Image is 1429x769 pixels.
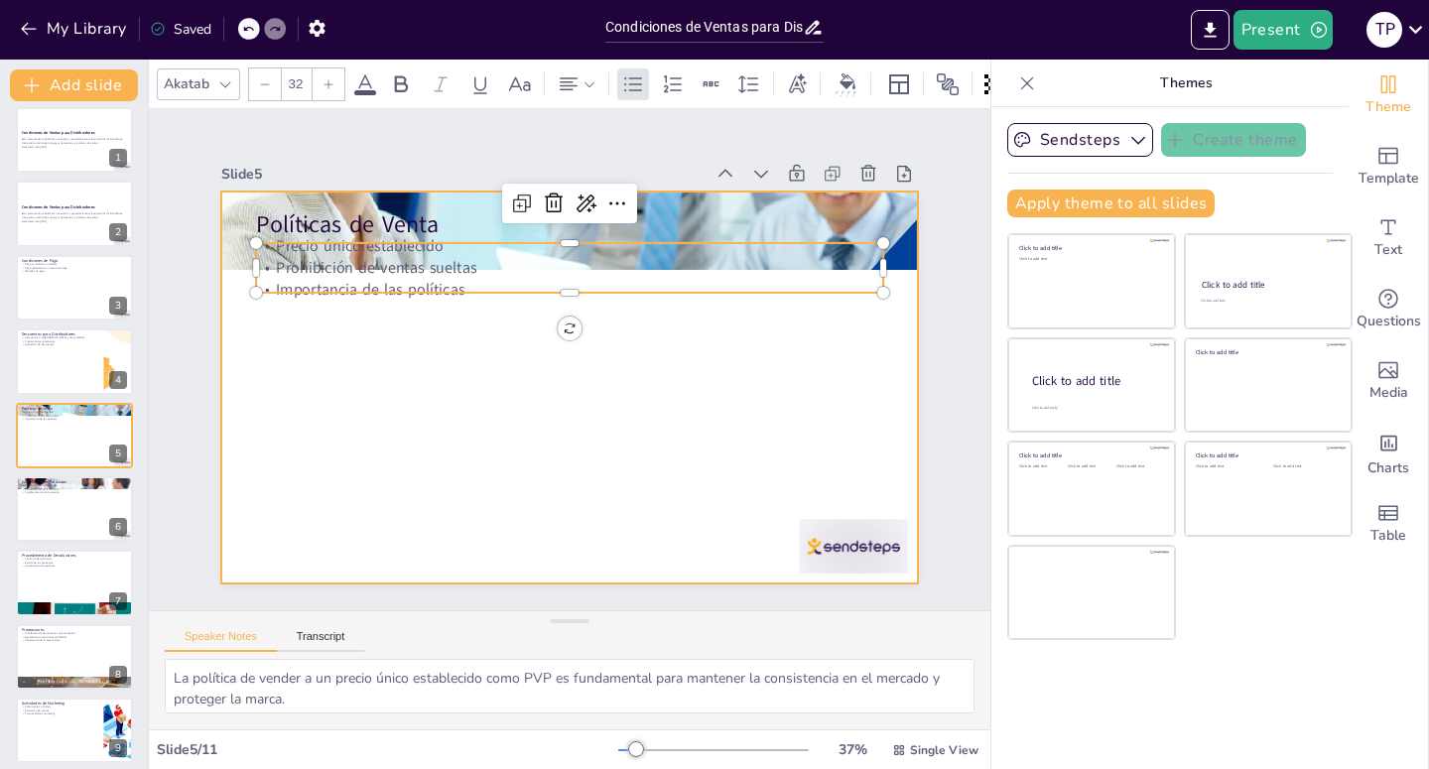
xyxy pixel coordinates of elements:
[16,328,133,394] div: 4
[22,339,98,343] p: Precios de las colecciones
[1234,10,1333,50] button: Present
[1349,488,1428,560] div: Add a table
[1349,417,1428,488] div: Add charts and graphs
[109,149,127,167] div: 1
[1273,464,1336,469] div: Click to add text
[160,70,213,97] div: Akatab
[22,145,127,149] p: Generated with [URL]
[109,445,127,462] div: 5
[270,176,897,273] p: Políticas de Venta
[1196,347,1338,355] div: Click to add title
[936,72,960,96] span: Position
[782,68,812,100] div: Text effects
[22,336,98,340] p: Descuentos en [GEOGRAPHIC_DATA] y otros estados
[1032,406,1157,411] div: Click to add body
[22,483,127,487] p: Prohibición de competencia
[22,262,127,266] p: Pago en bolívares o dólares
[1349,345,1428,417] div: Add images, graphics, shapes or video
[109,518,127,536] div: 6
[165,659,974,713] textarea: La política de vender a un precio único establecido como PVP es fundamental para mantener la cons...
[22,561,127,565] p: Estado de los productos
[1365,96,1411,118] span: Theme
[1370,525,1406,547] span: Table
[22,405,127,411] p: Políticas de Venta
[22,204,94,209] strong: Condiciones de Ventas para Distribuidores
[16,476,133,542] div: 6
[22,219,127,223] p: Generated with [URL]
[22,270,127,274] p: Métodos de pago
[22,631,127,635] p: Prohibición de promociones no autorizadas
[1357,311,1421,332] span: Questions
[1201,299,1333,304] div: Click to add text
[10,69,138,101] button: Add slide
[1191,10,1230,50] button: Export to PowerPoint
[241,129,722,198] div: Slide 5
[109,371,127,389] div: 4
[22,479,127,485] p: Exclusividad de Productos
[264,246,890,333] p: Importancia de las políticas
[16,255,133,320] div: 3
[1007,123,1153,157] button: Sendsteps
[150,20,211,39] div: Saved
[22,701,98,706] p: Actividades de Marketing
[16,107,133,173] div: 1
[1019,257,1161,262] div: Click to add text
[829,740,876,759] div: 37 %
[1196,451,1338,459] div: Click to add title
[22,553,127,559] p: Procedimiento de Devoluciones
[16,181,133,246] div: 2
[22,417,127,421] p: Importancia de las políticas
[1366,12,1402,48] div: t P
[1007,190,1215,217] button: Apply theme to all slides
[1032,373,1159,390] div: Click to add title
[22,708,98,712] p: Activación de ventas
[883,68,915,100] div: Layout
[22,491,127,495] p: Fortalecimiento de la relación
[1349,274,1428,345] div: Get real-time input from your audience
[1349,60,1428,131] div: Change the overall theme
[16,550,133,615] div: 7
[157,740,618,759] div: Slide 5 / 11
[1068,464,1112,469] div: Click to add text
[22,638,127,642] p: Importancia de la autorización
[109,666,127,684] div: 8
[22,414,127,418] p: Prohibición de ventas sueltas
[269,203,895,291] p: Precio único establecido
[22,331,98,337] p: Descuentos para Distribuidores
[22,131,94,136] strong: Condiciones de Ventas para Distribuidores
[165,630,277,652] button: Speaker Notes
[22,705,98,708] p: Calcomanías y afiches
[22,635,127,639] p: Ejemplo de promociones prohibidas
[1202,279,1334,291] div: Click to add title
[1367,457,1409,479] span: Charts
[1366,10,1402,50] button: t P
[1349,202,1428,274] div: Add text boxes
[277,630,365,652] button: Transcript
[1196,464,1258,469] div: Click to add text
[22,211,127,218] p: Esta presentación aborda las normativas y procedimientos clave para los distribuidores, incluyend...
[22,138,127,145] p: Esta presentación aborda las normativas y procedimientos clave para los distribuidores, incluyend...
[16,698,133,763] div: 9
[605,13,803,42] input: Insert title
[22,712,98,716] p: Proactividad en marketing
[22,266,127,270] p: Pago reportado con nota de entrega
[22,565,127,569] p: Conocimiento de políticas
[1369,382,1408,404] span: Media
[22,626,127,632] p: Promociones
[16,624,133,690] div: 8
[109,592,127,610] div: 7
[833,73,862,94] div: Background color
[1019,464,1064,469] div: Click to add text
[22,410,127,414] p: Precio único establecido
[109,223,127,241] div: 2
[1349,131,1428,202] div: Add ready made slides
[1043,60,1329,107] p: Themes
[109,297,127,315] div: 3
[22,343,98,347] p: Aplicación de descuentos
[1019,451,1161,459] div: Click to add title
[15,13,135,45] button: My Library
[1116,464,1161,469] div: Click to add text
[266,225,892,313] p: Prohibición de ventas sueltas
[22,558,127,562] p: Límite de devoluciones
[1359,168,1419,190] span: Template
